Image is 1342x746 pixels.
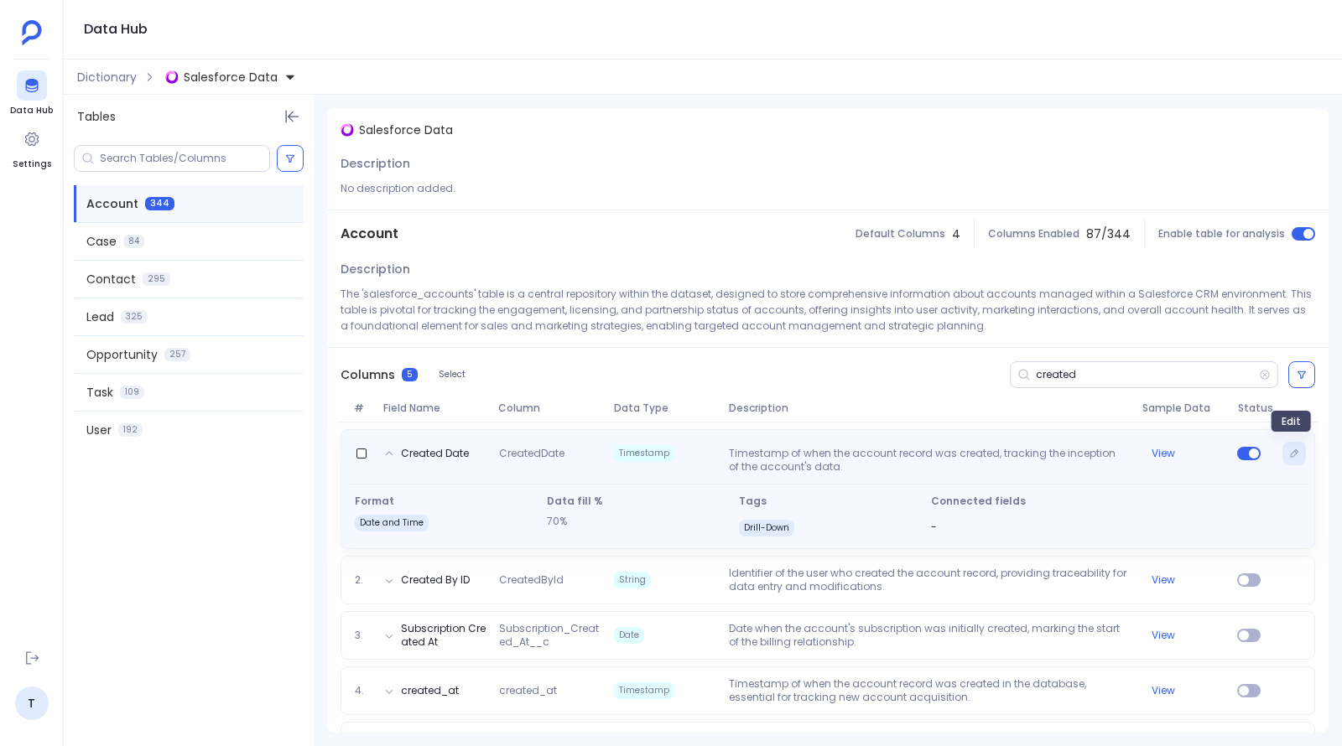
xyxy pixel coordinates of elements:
span: 4 [952,225,960,242]
span: Data fill % [547,495,726,508]
span: Task [86,384,113,401]
span: User [86,422,112,438]
span: Data Type [607,401,722,415]
a: T [15,686,49,720]
img: singlestore.svg [165,70,179,84]
input: Search Tables/Columns [100,152,269,165]
p: No description added. [341,180,1315,196]
span: Settings [13,158,51,171]
div: Edit [1271,410,1312,433]
span: Subscription_Created_At__c [492,622,607,649]
span: Date [614,627,644,644]
span: Contact [86,271,136,288]
span: 344 [145,197,174,210]
span: 3. [348,629,377,642]
span: Timestamp [614,682,674,699]
span: Tags [739,495,918,508]
a: Settings [13,124,51,171]
span: Enable table for analysis [1158,227,1285,241]
span: Account [86,195,138,212]
span: CreatedById [492,573,607,587]
span: Description [722,401,1136,415]
p: Date and Time [355,515,429,531]
p: Timestamp of when the account record was created in the database, essential for tracking new acco... [722,677,1135,704]
a: Data Hub [10,70,53,117]
span: 257 [164,348,190,361]
span: Lead [86,308,114,325]
p: Date when the account's subscription was initially created, marking the start of the billing rela... [722,622,1135,649]
p: Identifier of the user who created the account record, providing traceability for data entry and ... [722,567,1135,593]
button: Created By ID [401,573,470,587]
div: Tables [64,95,314,138]
p: 70% [547,515,726,528]
span: Description [341,155,410,172]
span: Columns Enabled [988,227,1079,241]
span: created_at [492,684,607,697]
input: Search Columns [1036,368,1259,381]
span: String [614,572,651,588]
span: Case [86,233,117,250]
span: Dictionary [77,69,137,85]
span: Column [492,401,606,415]
span: Format [355,495,533,508]
button: View [1152,684,1175,697]
span: CreatedDate [492,447,607,474]
span: Account [341,224,398,244]
img: singlestore.svg [341,123,354,137]
span: 295 [143,272,170,286]
button: View [1152,629,1175,642]
button: Created Date [401,447,469,460]
span: 325 [121,310,148,324]
button: View [1152,447,1175,460]
button: Subscription Created At [401,622,486,649]
button: Select [428,364,476,386]
span: 5 [402,368,418,381]
button: Edit [1282,442,1306,465]
span: Salesforce Data [359,122,453,138]
img: petavue logo [22,20,42,45]
span: Data Hub [10,104,53,117]
button: Hide Tables [280,105,304,128]
h1: Data Hub [84,18,148,41]
button: created_at [401,684,459,697]
span: Sample Data [1136,401,1232,415]
span: # [347,401,376,415]
span: Salesforce Data [184,69,278,85]
p: The 'salesforce_accounts' table is a central repository within the dataset, designed to store com... [341,286,1315,334]
button: View [1152,573,1175,587]
span: 84 [123,235,144,248]
span: Description [341,261,410,277]
span: 109 [120,386,144,399]
span: Timestamp [614,445,674,462]
span: 87 / 344 [1086,225,1131,242]
span: Field Name [377,401,492,415]
span: Columns [341,366,395,383]
span: Opportunity [86,346,158,363]
span: 192 [118,423,143,437]
span: Default Columns [856,227,945,241]
span: Drill-Down [739,520,794,536]
span: Status [1231,401,1270,415]
button: Salesforce Data [162,64,299,91]
span: - [931,520,937,534]
span: Connected fields [931,495,1301,508]
span: 2. [348,573,377,587]
p: Timestamp of when the account record was created, tracking the inception of the account's data. [722,447,1135,474]
span: 4. [348,684,377,697]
